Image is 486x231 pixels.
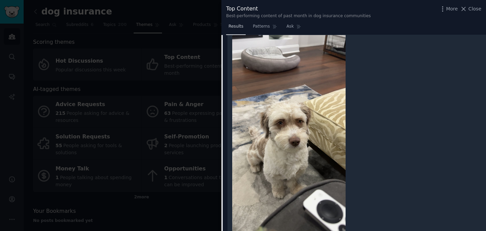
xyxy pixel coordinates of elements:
[226,13,371,19] div: Best-performing content of past month in dog insurance communities
[228,24,243,30] span: Results
[284,21,303,35] a: Ask
[250,21,279,35] a: Patterns
[226,5,371,13] div: Top Content
[226,21,246,35] a: Results
[460,5,481,12] button: Close
[439,5,458,12] button: More
[287,24,294,30] span: Ask
[468,5,481,12] span: Close
[446,5,458,12] span: More
[253,24,270,30] span: Patterns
